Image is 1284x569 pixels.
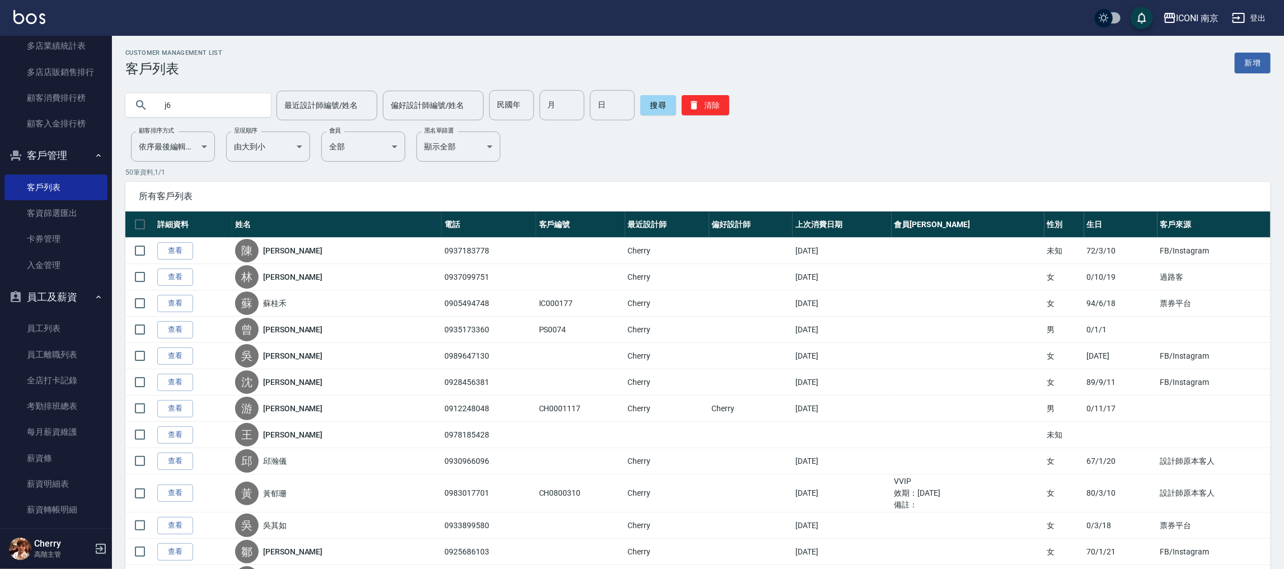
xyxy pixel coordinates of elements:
h2: Customer Management List [125,49,222,57]
td: 設計師原本客人 [1158,474,1271,512]
h5: Cherry [34,538,91,549]
a: 顧客入金排行榜 [4,111,107,137]
td: Cherry [625,474,709,512]
td: [DATE] [793,343,891,369]
td: Cherry [625,264,709,290]
div: 顯示全部 [416,131,500,162]
a: 邱瀚儀 [263,455,287,467]
a: [PERSON_NAME] [263,546,322,557]
td: 94/6/18 [1084,290,1158,317]
label: 呈現順序 [234,126,257,135]
td: 0937099751 [442,264,536,290]
td: 女 [1044,369,1084,396]
td: FB/Instagram [1158,343,1271,369]
td: CH0001117 [536,396,625,422]
label: 黑名單篩選 [424,126,453,135]
a: [PERSON_NAME] [263,324,322,335]
td: Cherry [625,539,709,565]
td: 0/10/19 [1084,264,1158,290]
a: [PERSON_NAME] [263,377,322,388]
a: 考勤排班總表 [4,393,107,419]
div: 鄒 [235,540,259,563]
div: 林 [235,265,259,289]
a: 卡券管理 [4,226,107,252]
td: [DATE] [793,290,891,317]
td: 0935173360 [442,317,536,343]
a: 查看 [157,543,193,561]
div: 吳 [235,514,259,537]
button: 搜尋 [640,95,676,115]
a: 查看 [157,426,193,444]
td: Cherry [625,369,709,396]
div: 吳 [235,344,259,368]
a: 新增 [1235,53,1271,73]
a: 查看 [157,485,193,502]
td: 未知 [1044,422,1084,448]
td: [DATE] [793,238,891,264]
td: 女 [1044,264,1084,290]
td: 女 [1044,512,1084,539]
td: 0925686103 [442,539,536,565]
img: Person [9,538,31,560]
div: 王 [235,423,259,446]
td: 0989647130 [442,343,536,369]
a: 多店店販銷售排行 [4,59,107,85]
a: 查看 [157,374,193,391]
td: [DATE] [793,264,891,290]
td: [DATE] [793,539,891,565]
td: 0933899580 [442,512,536,539]
th: 詳細資料 [154,211,232,238]
td: 67/1/20 [1084,448,1158,474]
a: 查看 [157,269,193,286]
ul: 效期： [DATE] [894,487,1042,499]
a: 查看 [157,400,193,417]
td: 男 [1044,396,1084,422]
th: 上次消費日期 [793,211,891,238]
td: 0928456381 [442,369,536,396]
td: 72/3/10 [1084,238,1158,264]
td: CH0800310 [536,474,625,512]
td: 0/11/17 [1084,396,1158,422]
p: 50 筆資料, 1 / 1 [125,167,1271,177]
td: [DATE] [793,448,891,474]
button: 員工及薪資 [4,283,107,312]
a: 查看 [157,295,193,312]
button: save [1131,7,1153,29]
img: Logo [13,10,45,24]
div: 曾 [235,318,259,341]
td: FB/Instagram [1158,539,1271,565]
a: 吳其如 [263,520,287,531]
td: 80/3/10 [1084,474,1158,512]
button: 清除 [682,95,729,115]
td: [DATE] [1084,343,1158,369]
td: Cherry [625,343,709,369]
td: 0930966096 [442,448,536,474]
a: 查看 [157,242,193,260]
td: Cherry [625,238,709,264]
div: ICONI 南京 [1177,11,1219,25]
th: 偏好設計師 [709,211,793,238]
td: 0/1/1 [1084,317,1158,343]
a: 客資篩選匯出 [4,200,107,226]
td: Cherry [625,317,709,343]
div: 游 [235,397,259,420]
td: [DATE] [793,512,891,539]
a: 員工離職列表 [4,342,107,368]
button: 客戶管理 [4,141,107,170]
th: 客戶來源 [1158,211,1271,238]
a: 查看 [157,453,193,470]
th: 生日 [1084,211,1158,238]
a: 薪資條 [4,445,107,471]
a: [PERSON_NAME] [263,245,322,256]
td: 過路客 [1158,264,1271,290]
a: 黃郁珊 [263,488,287,499]
td: [DATE] [793,474,891,512]
td: 女 [1044,474,1084,512]
a: 查看 [157,347,193,365]
td: [DATE] [793,369,891,396]
a: 顧客消費排行榜 [4,85,107,111]
td: 未知 [1044,238,1084,264]
th: 客戶編號 [536,211,625,238]
td: FB/Instagram [1158,369,1271,396]
div: 黃 [235,482,259,505]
